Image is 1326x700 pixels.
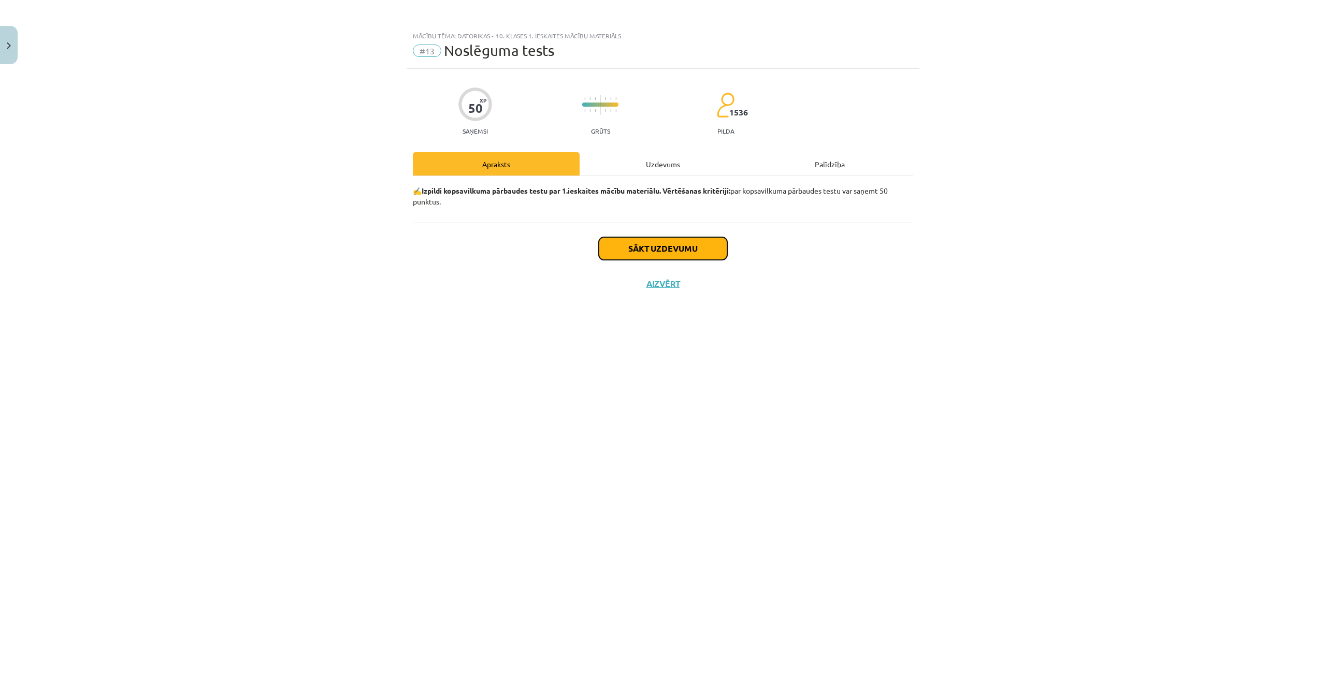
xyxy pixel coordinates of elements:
[422,186,730,195] b: Izpildi kopsavilkuma pārbaudes testu par 1.ieskaites mācību materiālu. Vērtēšanas kritēriji:
[643,279,683,289] button: Aizvērt
[599,237,727,260] button: Sākt uzdevumu
[480,97,486,103] span: XP
[584,109,585,112] img: icon-short-line-57e1e144782c952c97e751825c79c345078a6d821885a25fce030b3d8c18986b.svg
[468,101,483,115] div: 50
[717,127,734,135] p: pilda
[615,97,616,100] img: icon-short-line-57e1e144782c952c97e751825c79c345078a6d821885a25fce030b3d8c18986b.svg
[589,97,590,100] img: icon-short-line-57e1e144782c952c97e751825c79c345078a6d821885a25fce030b3d8c18986b.svg
[413,32,913,39] div: Mācību tēma: Datorikas - 10. klases 1. ieskaites mācību materiāls
[7,42,11,49] img: icon-close-lesson-0947bae3869378f0d4975bcd49f059093ad1ed9edebbc8119c70593378902aed.svg
[413,152,580,176] div: Apraksts
[458,127,492,135] p: Saņemsi
[413,45,441,57] span: #13
[605,97,606,100] img: icon-short-line-57e1e144782c952c97e751825c79c345078a6d821885a25fce030b3d8c18986b.svg
[444,42,554,59] span: Noslēguma tests
[580,152,746,176] div: Uzdevums
[600,95,601,115] img: icon-long-line-d9ea69661e0d244f92f715978eff75569469978d946b2353a9bb055b3ed8787d.svg
[729,108,748,117] span: 1536
[610,97,611,100] img: icon-short-line-57e1e144782c952c97e751825c79c345078a6d821885a25fce030b3d8c18986b.svg
[595,109,596,112] img: icon-short-line-57e1e144782c952c97e751825c79c345078a6d821885a25fce030b3d8c18986b.svg
[413,185,913,207] p: ✍️ par kopsavilkuma pārbaudes testu var saņemt 50 punktus.
[615,109,616,112] img: icon-short-line-57e1e144782c952c97e751825c79c345078a6d821885a25fce030b3d8c18986b.svg
[605,109,606,112] img: icon-short-line-57e1e144782c952c97e751825c79c345078a6d821885a25fce030b3d8c18986b.svg
[595,97,596,100] img: icon-short-line-57e1e144782c952c97e751825c79c345078a6d821885a25fce030b3d8c18986b.svg
[584,97,585,100] img: icon-short-line-57e1e144782c952c97e751825c79c345078a6d821885a25fce030b3d8c18986b.svg
[716,92,734,118] img: students-c634bb4e5e11cddfef0936a35e636f08e4e9abd3cc4e673bd6f9a4125e45ecb1.svg
[746,152,913,176] div: Palīdzība
[589,109,590,112] img: icon-short-line-57e1e144782c952c97e751825c79c345078a6d821885a25fce030b3d8c18986b.svg
[591,127,610,135] p: Grūts
[610,109,611,112] img: icon-short-line-57e1e144782c952c97e751825c79c345078a6d821885a25fce030b3d8c18986b.svg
